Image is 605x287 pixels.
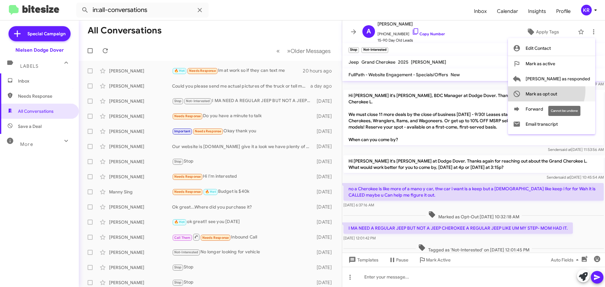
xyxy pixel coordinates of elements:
button: Forward [508,101,595,117]
button: Email transcript [508,117,595,132]
span: Mark as opt out [526,86,557,101]
span: Mark as active [526,56,555,71]
span: [PERSON_NAME] as responded [526,71,590,86]
span: Edit Contact [526,41,551,56]
div: Cannot be undone [548,106,580,116]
